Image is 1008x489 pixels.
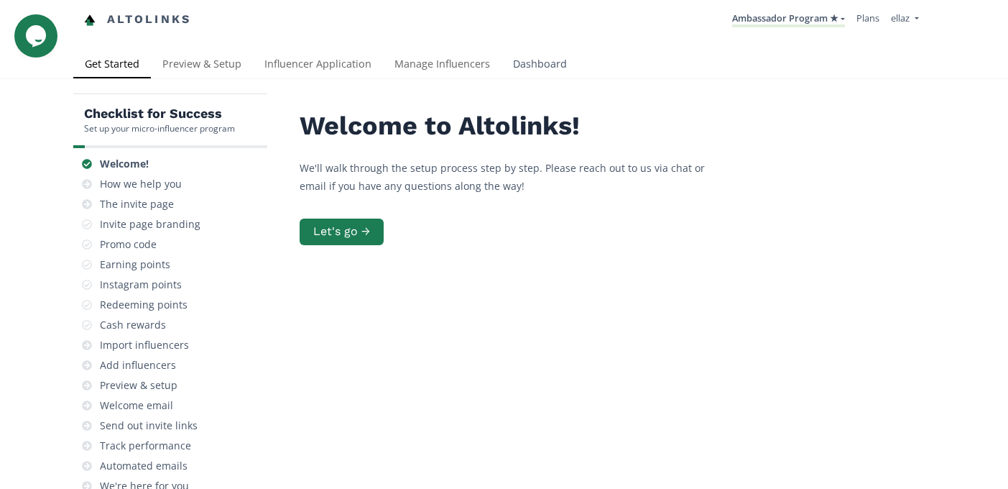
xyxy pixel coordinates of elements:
[100,419,198,433] div: Send out invite links
[84,14,96,26] img: favicon-32x32.png
[73,51,151,80] a: Get Started
[84,105,235,122] h5: Checklist for Success
[100,459,188,473] div: Automated emails
[100,157,149,171] div: Welcome!
[383,51,501,80] a: Manage Influencers
[891,12,918,28] a: ellaz
[100,298,188,312] div: Redeeming points
[151,51,253,80] a: Preview & Setup
[14,14,60,58] iframe: chat widget
[891,12,910,24] span: ellaz
[732,12,845,27] a: Ambassador Program ★
[100,358,176,373] div: Add influencers
[100,398,173,413] div: Welcome email
[100,257,170,272] div: Earning points
[84,8,192,32] a: Altolinks
[100,217,200,232] div: Invite page branding
[100,378,177,393] div: Preview & setup
[100,338,189,352] div: Import influencers
[253,51,383,80] a: Influencer Application
[100,197,174,211] div: The invite page
[856,12,879,24] a: Plans
[300,159,731,195] p: We'll walk through the setup process step by step. Please reach out to us via chat or email if yo...
[100,318,166,332] div: Cash rewards
[100,237,157,252] div: Promo code
[300,219,384,245] button: Let's go →
[300,111,731,141] h2: Welcome to Altolinks!
[100,278,182,292] div: Instagram points
[100,177,182,191] div: How we help you
[501,51,578,80] a: Dashboard
[100,439,191,453] div: Track performance
[84,122,235,134] div: Set up your micro-influencer program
